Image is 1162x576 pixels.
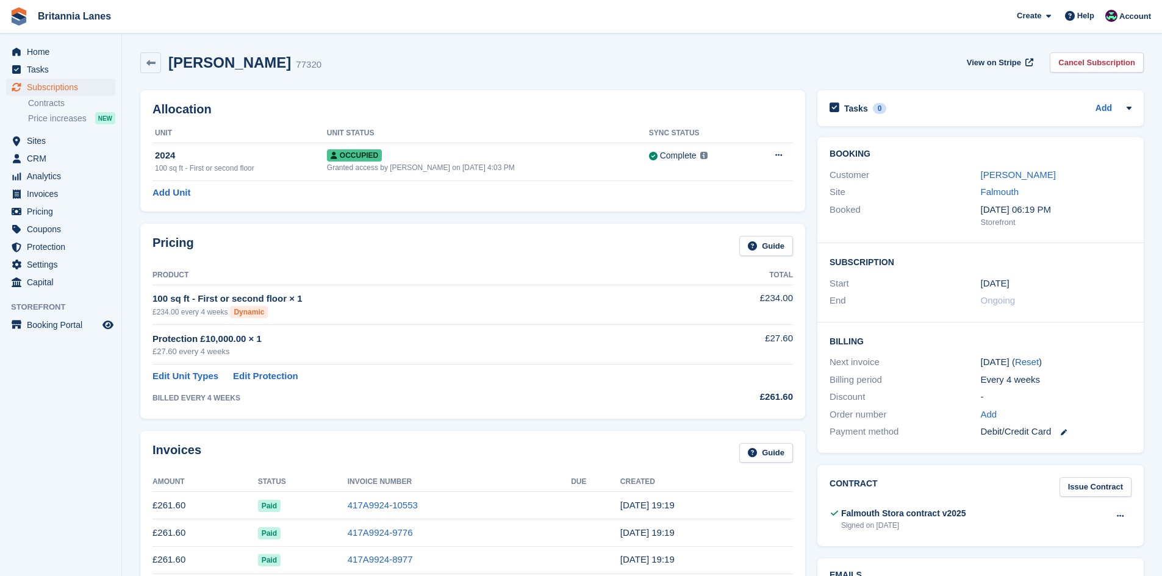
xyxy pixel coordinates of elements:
div: 100 sq ft - First or second floor × 1 [152,292,677,306]
span: Paid [258,527,281,539]
td: £234.00 [677,285,793,324]
div: £261.60 [677,390,793,404]
time: 2025-03-17 01:00:00 UTC [981,277,1010,291]
a: Britannia Lanes [33,6,116,26]
div: Customer [830,168,980,182]
a: Guide [739,236,793,256]
div: Payment method [830,425,980,439]
th: Product [152,266,677,285]
span: Tasks [27,61,100,78]
span: Account [1119,10,1151,23]
time: 2025-08-04 18:19:32 UTC [620,500,675,510]
div: Dynamic [230,306,268,318]
span: Create [1017,10,1041,22]
h2: Contract [830,477,878,497]
span: Home [27,43,100,60]
div: 77320 [296,58,321,72]
div: Billing period [830,373,980,387]
a: Add Unit [152,186,190,200]
th: Invoice Number [348,472,571,492]
a: menu [6,316,115,333]
a: 417A9924-10553 [348,500,418,510]
a: menu [6,61,115,78]
time: 2025-07-07 18:19:23 UTC [620,527,675,538]
a: Reset [1015,357,1039,367]
img: stora-icon-8386f47178a22dfd0bd8f6a31ec36ba5ce8667c1dd55bd0f319d3a0aa187defe.svg [10,7,28,26]
span: Paid [258,554,281,566]
span: Analytics [27,168,100,185]
div: Discount [830,390,980,404]
div: Booked [830,203,980,229]
time: 2025-06-09 18:19:17 UTC [620,554,675,564]
div: [DATE] ( ) [981,355,1132,369]
h2: Invoices [152,443,201,463]
td: £261.60 [152,492,258,519]
h2: Pricing [152,236,194,256]
a: Issue Contract [1060,477,1132,497]
a: Cancel Subscription [1050,52,1144,73]
div: Storefront [981,216,1132,229]
th: Sync Status [649,124,749,143]
div: £234.00 every 4 weeks [152,306,677,318]
a: Price increases NEW [28,112,115,125]
td: £261.60 [152,519,258,547]
h2: Subscription [830,255,1132,268]
th: Unit [152,124,327,143]
td: £27.60 [677,325,793,364]
span: Invoices [27,185,100,202]
span: Help [1077,10,1094,22]
div: Signed on [DATE] [841,520,966,531]
th: Amount [152,472,258,492]
span: Booking Portal [27,316,100,333]
a: Add [1096,102,1112,116]
th: Due [571,472,620,492]
img: icon-info-grey-7440780725fd019a000dd9b08b2336e03edf1995a4989e88bcd33f0948082b44.svg [700,152,708,159]
div: Falmouth Stora contract v2025 [841,507,966,520]
a: menu [6,274,115,291]
span: Pricing [27,203,100,220]
a: 417A9924-9776 [348,527,413,538]
a: menu [6,168,115,185]
div: BILLED EVERY 4 WEEKS [152,393,677,404]
span: CRM [27,150,100,167]
div: Debit/Credit Card [981,425,1132,439]
div: NEW [95,112,115,124]
a: menu [6,132,115,149]
a: menu [6,79,115,96]
div: Start [830,277,980,291]
span: Sites [27,132,100,149]
th: Total [677,266,793,285]
div: End [830,294,980,308]
div: Complete [660,149,697,162]
h2: [PERSON_NAME] [168,54,291,71]
a: Add [981,408,997,422]
span: Storefront [11,301,121,313]
th: Created [620,472,793,492]
div: - [981,390,1132,404]
div: 0 [873,103,887,114]
span: Ongoing [981,295,1016,305]
span: Paid [258,500,281,512]
a: menu [6,256,115,273]
td: £261.60 [152,546,258,574]
h2: Billing [830,335,1132,347]
a: Guide [739,443,793,463]
span: Price increases [28,113,87,124]
div: Order number [830,408,980,422]
span: Subscriptions [27,79,100,96]
span: Capital [27,274,100,291]
span: Occupied [327,149,382,162]
div: Next invoice [830,355,980,369]
span: Settings [27,256,100,273]
h2: Allocation [152,102,793,116]
span: Coupons [27,221,100,238]
div: Site [830,185,980,199]
img: Kirsty Miles [1105,10,1117,22]
span: Protection [27,238,100,255]
a: menu [6,150,115,167]
div: [DATE] 06:19 PM [981,203,1132,217]
a: View on Stripe [962,52,1036,73]
a: menu [6,221,115,238]
a: Preview store [101,318,115,332]
div: Every 4 weeks [981,373,1132,387]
